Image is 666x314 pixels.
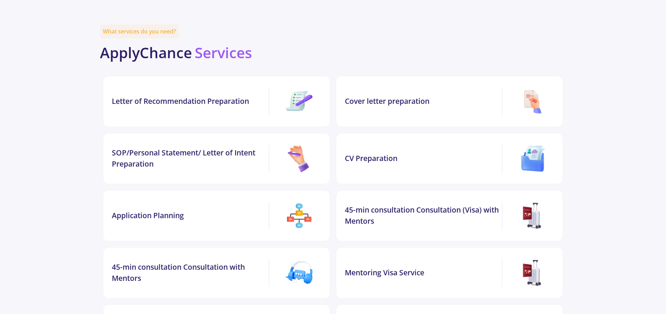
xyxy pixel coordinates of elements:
div: 45-min consultation Consultation (Visa) with Mentors [345,205,499,227]
b: ApplyChance [100,43,192,62]
b: Services [195,43,252,62]
div: 45-min consultation Consultation with Mentors [112,262,266,284]
div: CV Preparation [345,153,499,164]
div: Application Planning [112,210,266,221]
div: Mentoring Visa Service [345,267,499,278]
div: SOP/Personal Statement/ Letter of Intent Preparation [112,147,266,169]
div: Cover letter preparation [345,96,499,107]
span: What services do you need? [100,24,179,38]
div: Letter of Recommendation Preparation [112,96,266,107]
